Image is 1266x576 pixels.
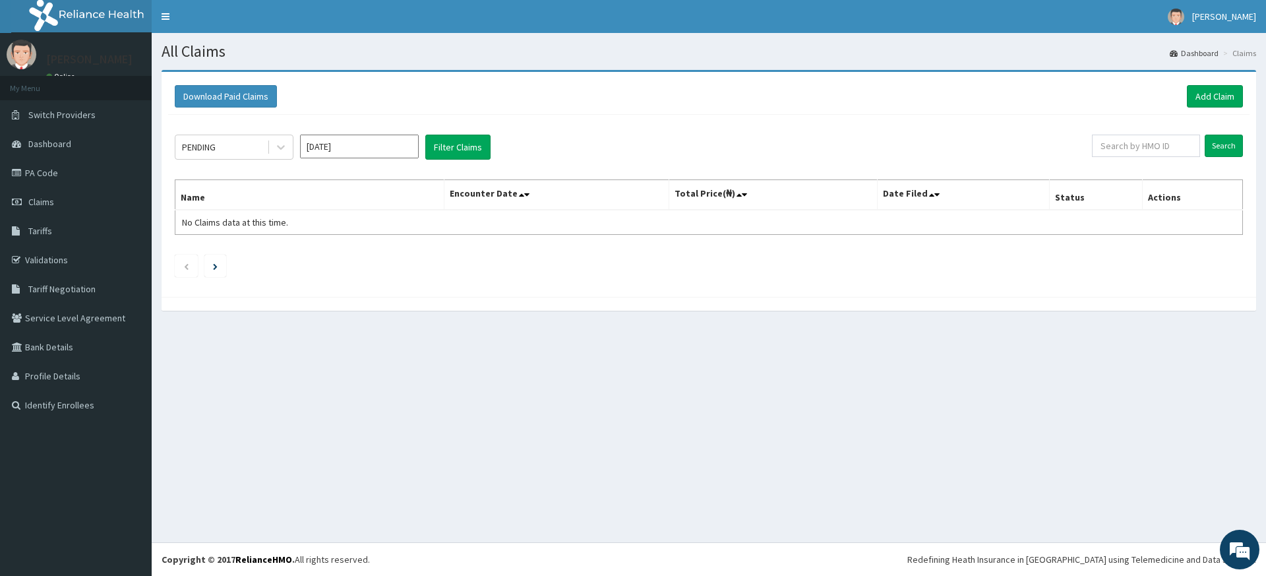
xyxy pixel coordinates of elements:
[175,180,444,210] th: Name
[162,43,1256,60] h1: All Claims
[152,542,1266,576] footer: All rights reserved.
[1187,85,1243,108] a: Add Claim
[28,138,71,150] span: Dashboard
[46,53,133,65] p: [PERSON_NAME]
[1049,180,1142,210] th: Status
[46,72,78,81] a: Online
[162,554,295,565] strong: Copyright © 2017 .
[7,40,36,69] img: User Image
[444,180,669,210] th: Encounter Date
[28,196,54,208] span: Claims
[1168,9,1184,25] img: User Image
[28,283,96,295] span: Tariff Negotiation
[183,260,189,272] a: Previous page
[213,260,218,272] a: Next page
[669,180,877,210] th: Total Price(₦)
[300,135,419,158] input: Select Month and Year
[1170,48,1219,59] a: Dashboard
[877,180,1049,210] th: Date Filed
[425,135,491,160] button: Filter Claims
[1192,11,1256,22] span: [PERSON_NAME]
[28,225,52,237] span: Tariffs
[28,109,96,121] span: Switch Providers
[1092,135,1200,157] input: Search by HMO ID
[907,553,1256,566] div: Redefining Heath Insurance in [GEOGRAPHIC_DATA] using Telemedicine and Data Science!
[182,141,216,154] div: PENDING
[1142,180,1242,210] th: Actions
[182,216,288,228] span: No Claims data at this time.
[1205,135,1243,157] input: Search
[235,554,292,565] a: RelianceHMO
[1220,48,1256,59] li: Claims
[175,85,277,108] button: Download Paid Claims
